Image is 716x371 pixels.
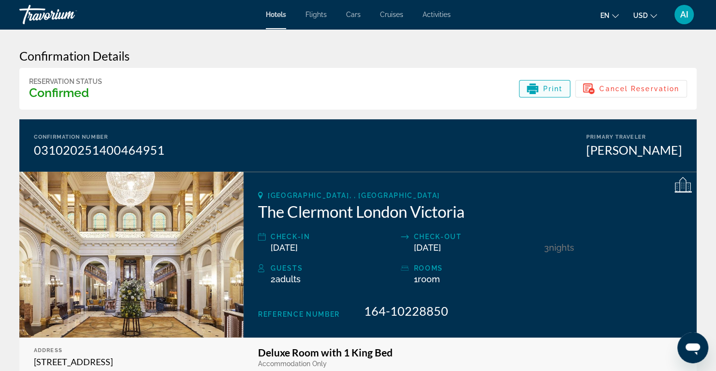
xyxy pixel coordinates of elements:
span: Cancel Reservation [599,85,679,93]
img: The Clermont London Victoria [19,172,244,338]
button: Change language [600,8,619,22]
div: Address [34,347,229,354]
button: Print [519,80,571,97]
span: Room [417,274,440,284]
p: [STREET_ADDRESS] [34,356,229,368]
span: Nights [549,242,574,253]
div: [PERSON_NAME] [586,143,682,157]
div: Check-out [413,231,539,242]
a: Travorium [19,2,116,27]
span: 1 [413,274,440,284]
span: [DATE] [413,242,441,253]
h3: Confirmation Details [19,48,697,63]
h3: Confirmed [29,85,102,100]
div: Reservation Status [29,78,102,85]
span: Print [543,85,563,93]
span: 164-10228850 [364,304,448,318]
a: Hotels [266,11,286,18]
div: Guests [271,262,396,274]
div: rooms [413,262,539,274]
button: Change currency [633,8,657,22]
a: Cars [346,11,361,18]
span: 2 [271,274,301,284]
h3: Deluxe Room with 1 King Bed [258,347,682,358]
span: 3 [544,242,549,253]
span: Reference Number [258,310,340,318]
span: [DATE] [271,242,298,253]
button: User Menu [671,4,697,25]
a: Activities [423,11,451,18]
a: Cancel Reservation [575,82,687,93]
div: Confirmation Number [34,134,165,140]
button: Cancel Reservation [575,80,687,97]
span: USD [633,12,648,19]
h2: The Clermont London Victoria [258,202,682,221]
span: Adults [275,274,301,284]
div: 031020251400464951 [34,143,165,157]
span: AI [680,10,688,19]
span: [GEOGRAPHIC_DATA], , [GEOGRAPHIC_DATA] [268,192,440,199]
span: Accommodation Only [258,360,327,368]
span: en [600,12,609,19]
a: Cruises [380,11,403,18]
a: Flights [305,11,327,18]
div: Check-in [271,231,396,242]
div: Primary Traveler [586,134,682,140]
iframe: Button to launch messaging window [677,332,708,363]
